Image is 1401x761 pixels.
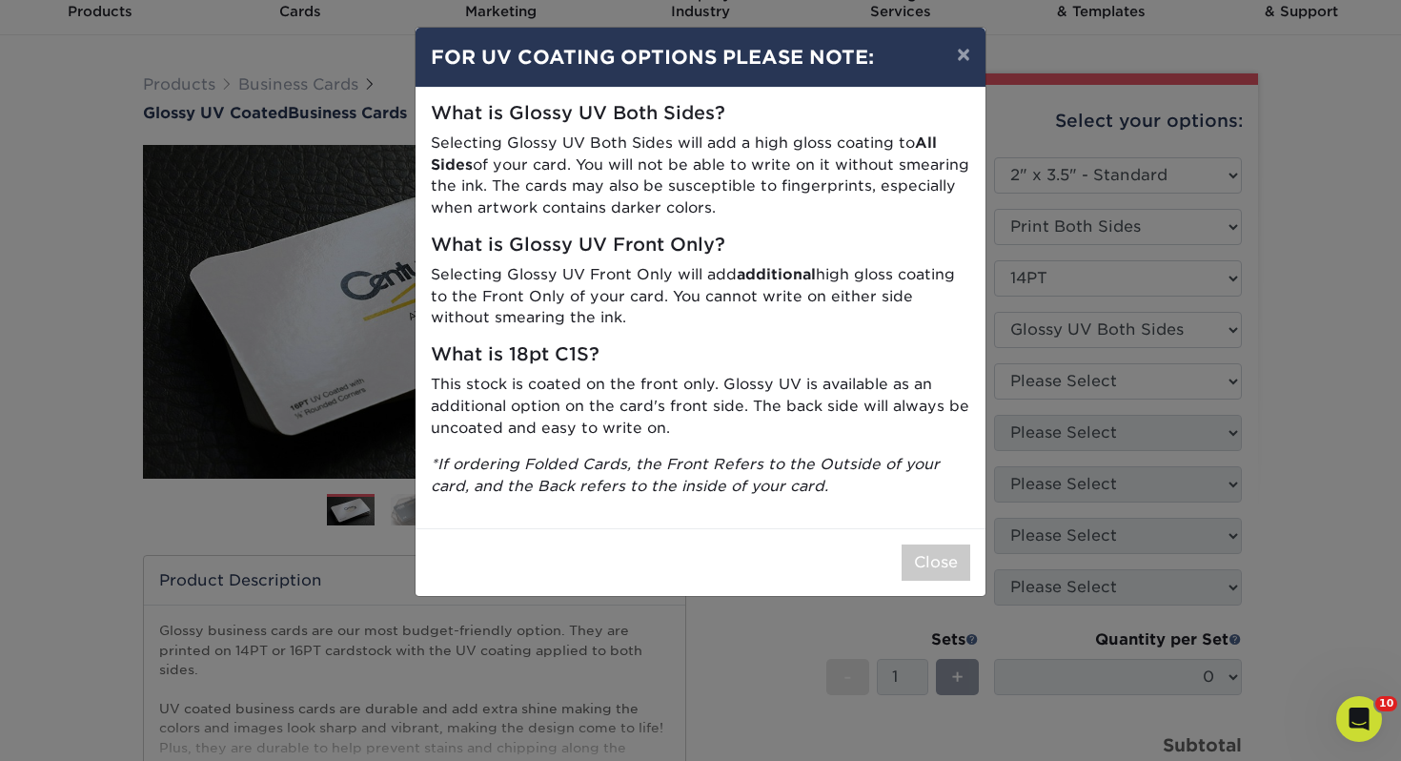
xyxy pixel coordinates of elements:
p: Selecting Glossy UV Front Only will add high gloss coating to the Front Only of your card. You ca... [431,264,970,329]
strong: All Sides [431,134,937,174]
p: Selecting Glossy UV Both Sides will add a high gloss coating to of your card. You will not be abl... [431,133,970,219]
h5: What is Glossy UV Both Sides? [431,103,970,125]
h5: What is Glossy UV Front Only? [431,235,970,257]
strong: additional [737,265,816,283]
p: This stock is coated on the front only. Glossy UV is available as an additional option on the car... [431,374,970,439]
button: Close [902,545,970,581]
h4: FOR UV COATING OPTIONS PLEASE NOTE: [431,43,970,72]
i: *If ordering Folded Cards, the Front Refers to the Outside of your card, and the Back refers to t... [431,455,940,495]
span: 10 [1375,696,1397,711]
h5: What is 18pt C1S? [431,344,970,366]
button: × [942,28,985,81]
iframe: Intercom live chat [1336,696,1382,742]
